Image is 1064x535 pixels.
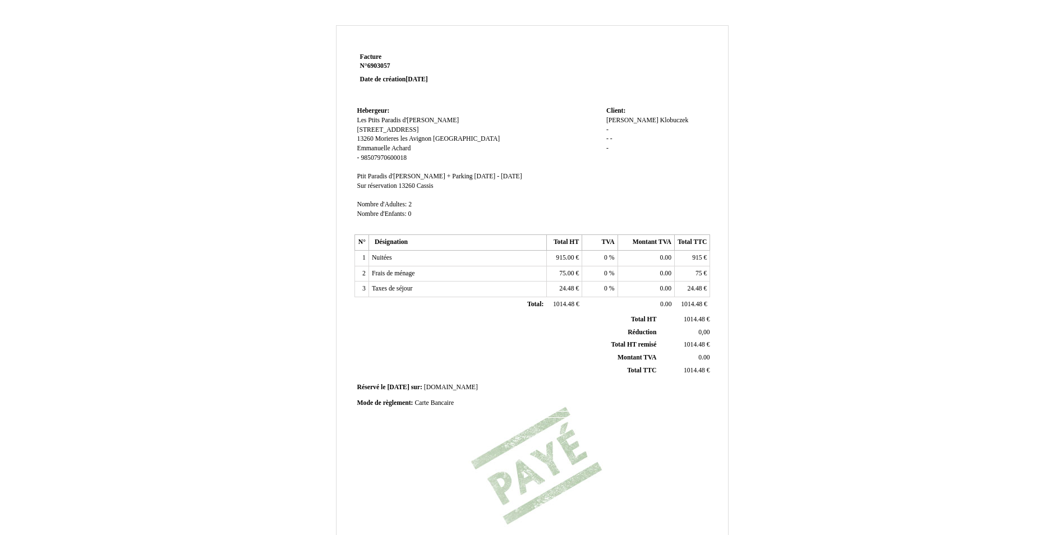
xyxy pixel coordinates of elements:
span: Klobuczek [660,117,689,124]
span: Total HT [631,316,656,323]
td: % [582,266,618,282]
strong: N° [360,62,494,71]
th: TVA [582,235,618,251]
span: - [606,135,609,142]
td: € [546,266,582,282]
strong: Date de création [360,76,428,83]
span: Morieres les Avignon [375,135,431,142]
span: Nuitées [372,254,392,261]
span: 1014.48 [684,341,705,348]
span: Frais de ménage [372,270,415,277]
span: Hebergeur: [357,107,390,114]
span: - [357,154,360,162]
span: Mode de règlement: [357,399,413,407]
span: Montant TVA [618,354,656,361]
th: Désignation [369,235,546,251]
span: Réduction [628,329,656,336]
td: € [675,251,710,266]
span: 1014.48 [684,316,705,323]
td: 3 [354,282,369,297]
span: Cassis [417,182,434,190]
span: 1014.48 [681,301,702,308]
span: [DATE] [387,384,409,391]
span: Carte Bancaire [414,399,454,407]
span: [DOMAIN_NAME] [424,384,478,391]
span: [STREET_ADDRESS] [357,126,419,133]
th: N° [354,235,369,251]
span: Ptit Paradis d'[PERSON_NAME] + Parking [357,173,473,180]
td: € [546,251,582,266]
th: Total TTC [675,235,710,251]
span: 915.00 [556,254,574,261]
td: € [675,266,710,282]
span: 13260 [399,182,415,190]
td: 2 [354,266,369,282]
span: [DATE] [406,76,427,83]
span: 0.00 [660,285,671,292]
span: Total HT remisé [611,341,656,348]
td: % [582,282,618,297]
span: Achard [391,145,411,152]
span: [GEOGRAPHIC_DATA] [433,135,500,142]
span: Taxes de séjour [372,285,413,292]
th: Montant TVA [618,235,674,251]
td: % [582,251,618,266]
span: - [606,126,609,133]
td: € [658,339,712,352]
span: Nombre d'Enfants: [357,210,407,218]
span: Facture [360,53,382,61]
span: 75.00 [559,270,574,277]
td: € [658,364,712,377]
span: 0.00 [698,354,710,361]
span: Les Ptits Paradis d'[PERSON_NAME] [357,117,459,124]
span: - [610,135,612,142]
span: 0 [408,210,412,218]
span: 0 [604,285,607,292]
td: € [546,282,582,297]
span: 98507970600018 [361,154,407,162]
span: 1014.48 [553,301,574,308]
span: [DATE] - [DATE] [475,173,522,180]
span: Sur réservation [357,182,397,190]
span: 0 [604,254,607,261]
span: 0.00 [660,254,671,261]
span: 6903057 [367,62,390,70]
span: 75 [695,270,702,277]
span: 0.00 [660,270,671,277]
span: 24.48 [687,285,702,292]
span: 1014.48 [684,367,705,374]
span: 2 [408,201,412,208]
span: 0 [604,270,607,277]
td: € [658,313,712,326]
span: 0,00 [698,329,710,336]
span: 24.48 [559,285,574,292]
span: Total TTC [627,367,656,374]
span: Total: [527,301,543,308]
td: € [546,297,582,313]
span: 13260 [357,135,374,142]
td: € [675,282,710,297]
span: [PERSON_NAME] [606,117,658,124]
th: Total HT [546,235,582,251]
span: Réservé le [357,384,386,391]
span: Client: [606,107,625,114]
span: 915 [692,254,702,261]
td: € [675,297,710,313]
span: Emmanuelle [357,145,390,152]
span: sur: [411,384,422,391]
td: 1 [354,251,369,266]
span: 0.00 [660,301,671,308]
span: - [606,145,609,152]
span: Nombre d'Adultes: [357,201,407,208]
